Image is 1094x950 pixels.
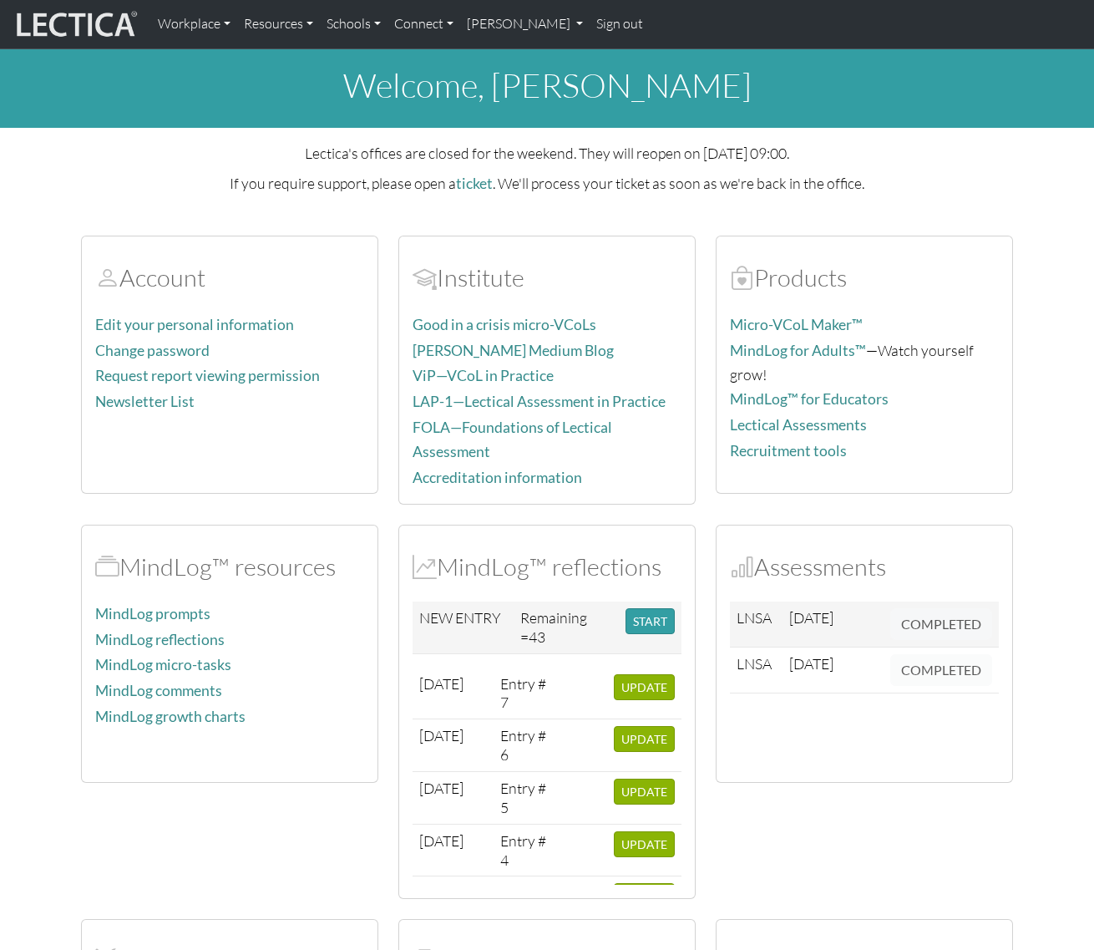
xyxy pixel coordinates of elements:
span: Account [95,262,119,292]
a: MindLog growth charts [95,708,246,725]
td: NEW ENTRY [413,602,514,653]
span: UPDATE [621,680,667,694]
span: MindLog [413,551,437,582]
a: LAP-1—Lectical Assessment in Practice [413,393,666,410]
h2: Institute [413,263,681,292]
a: ViP—VCoL in Practice [413,367,554,384]
a: Workplace [151,7,237,42]
button: UPDATE [614,726,675,752]
p: Lectica's offices are closed for the weekend. They will reopen on [DATE] 09:00. [81,141,1013,165]
a: Sign out [590,7,650,42]
p: —Watch yourself grow! [730,338,999,386]
h2: MindLog™ resources [95,552,364,582]
h2: MindLog™ reflections [413,552,681,582]
span: [DATE] [419,726,463,744]
td: Entry # 5 [494,772,555,825]
a: Schools [320,7,387,42]
a: Good in a crisis micro-VCoLs [413,316,596,333]
button: START [626,608,675,634]
a: [PERSON_NAME] [460,7,590,42]
a: MindLog reflections [95,631,225,648]
button: UPDATE [614,779,675,805]
a: Resources [237,7,320,42]
h2: Account [95,263,364,292]
span: [DATE] [419,674,463,693]
span: [DATE] [419,883,463,902]
span: MindLog™ resources [95,551,119,582]
td: Entry # 7 [494,668,555,719]
td: LNSA [730,647,783,693]
td: Remaining = [514,602,619,653]
a: FOLA—Foundations of Lectical Assessment [413,419,612,460]
a: Micro-VCoL Maker™ [730,316,863,333]
span: [DATE] [419,831,463,850]
a: Newsletter List [95,393,195,410]
a: MindLog comments [95,682,222,699]
span: [DATE] [419,779,463,797]
a: Request report viewing permission [95,367,320,384]
a: MindLog for Adults™ [730,342,866,359]
a: Change password [95,342,210,359]
span: [DATE] [789,608,833,627]
a: Lectical Assessments [730,416,867,434]
span: Account [413,262,437,292]
td: Entry # 3 [494,876,555,929]
a: Connect [387,7,460,42]
span: UPDATE [621,785,667,799]
button: UPDATE [614,831,675,857]
a: MindLog prompts [95,605,210,622]
span: [DATE] [789,654,833,673]
td: Entry # 4 [494,824,555,876]
a: Recruitment tools [730,442,847,460]
h2: Assessments [730,552,999,582]
img: lecticalive [13,8,138,40]
span: Assessments [730,551,754,582]
span: Products [730,262,754,292]
a: [PERSON_NAME] Medium Blog [413,342,614,359]
td: Entry # 6 [494,719,555,772]
a: Accreditation information [413,469,582,486]
a: ticket [456,175,493,192]
a: MindLog micro-tasks [95,656,231,673]
p: If you require support, please open a . We'll process your ticket as soon as we're back in the of... [81,171,1013,196]
a: MindLog™ for Educators [730,390,889,408]
td: LNSA [730,602,783,648]
h2: Products [730,263,999,292]
button: UPDATE [614,674,675,700]
span: UPDATE [621,837,667,851]
a: Edit your personal information [95,316,294,333]
span: 43 [529,627,545,646]
span: UPDATE [621,732,667,746]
